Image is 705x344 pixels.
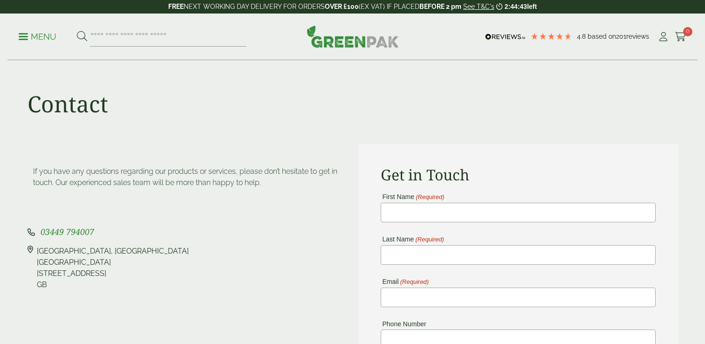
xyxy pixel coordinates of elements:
[577,33,588,40] span: 4.8
[530,32,572,41] div: 4.79 Stars
[381,166,656,184] h2: Get in Touch
[399,279,429,285] span: (Required)
[463,3,494,10] a: See T&C's
[381,278,429,285] label: Email
[33,166,342,188] p: If you have any questions regarding our products or services, please don’t hesitate to get in tou...
[41,228,94,237] a: 03449 794007
[37,246,189,290] div: [GEOGRAPHIC_DATA], [GEOGRAPHIC_DATA] [GEOGRAPHIC_DATA] [STREET_ADDRESS] GB
[657,32,669,41] i: My Account
[683,27,692,36] span: 0
[307,25,399,48] img: GreenPak Supplies
[381,321,426,327] label: Phone Number
[616,33,626,40] span: 201
[485,34,526,40] img: REVIEWS.io
[381,193,445,200] label: First Name
[419,3,461,10] strong: BEFORE 2 pm
[415,236,444,243] span: (Required)
[588,33,616,40] span: Based on
[675,32,686,41] i: Cart
[626,33,649,40] span: reviews
[19,31,56,42] p: Menu
[19,31,56,41] a: Menu
[415,194,445,200] span: (Required)
[381,236,444,243] label: Last Name
[325,3,359,10] strong: OVER £100
[41,226,94,237] span: 03449 794007
[675,30,686,44] a: 0
[505,3,527,10] span: 2:44:43
[527,3,537,10] span: left
[27,90,108,117] h1: Contact
[168,3,184,10] strong: FREE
